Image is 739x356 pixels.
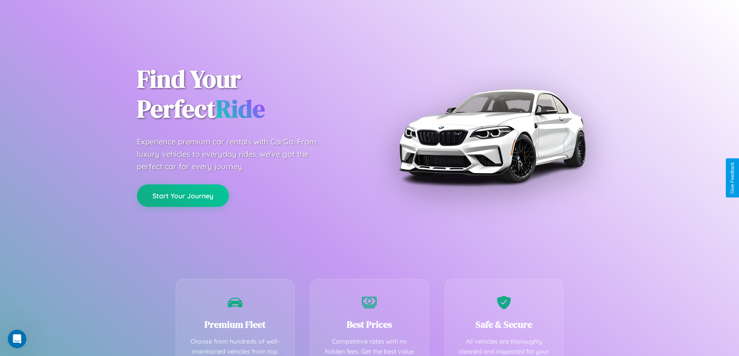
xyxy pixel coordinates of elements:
h3: Safe & Secure [457,318,552,331]
h1: Find Your Perfect [137,64,358,124]
div: Give Feedback [730,162,735,194]
button: Start Your Journey [137,184,229,207]
img: Premium BMW car rental vehicle [395,39,589,232]
h3: Best Prices [322,318,417,331]
span: Ride [216,92,265,126]
p: Experience premium car rentals with CarGo. From luxury vehicles to everyday rides, we've got the ... [137,136,331,173]
h3: Premium Fleet [188,318,283,331]
iframe: Intercom live chat [8,330,26,348]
